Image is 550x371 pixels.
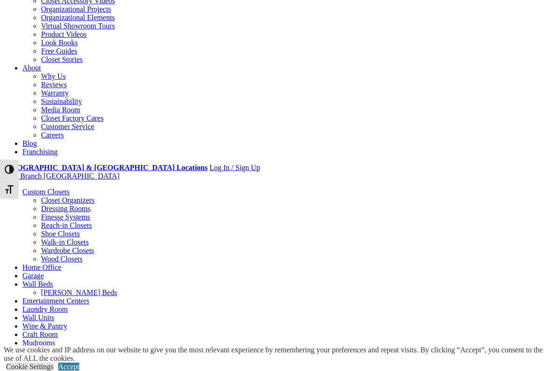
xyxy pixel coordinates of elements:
a: Reviews [41,81,67,89]
a: Why Us [41,72,66,80]
a: Wall Units [22,314,54,322]
a: Careers [41,131,64,139]
a: Entertainment Centers [22,297,89,305]
a: Mudrooms [22,339,55,347]
a: [GEOGRAPHIC_DATA] & [GEOGRAPHIC_DATA] Locations [4,164,207,172]
a: Product Videos [41,30,87,38]
a: Blog [22,139,37,147]
a: Sustainability [41,97,82,105]
a: Your Branch [GEOGRAPHIC_DATA] [4,172,120,180]
a: Walk-in Closets [41,238,89,246]
a: Garage [22,272,44,280]
a: Custom Closets [22,188,69,196]
a: Wardrobe Closets [41,247,94,254]
a: Craft Room [22,330,58,338]
a: Wood Closets [41,255,82,263]
a: Closet Organizers [41,196,95,204]
a: Accept [58,363,79,371]
a: Media Room [41,106,80,114]
a: Organizational Elements [41,14,115,21]
a: Wine & Pantry [22,322,67,330]
a: About [22,64,41,72]
a: Dressing Rooms [41,205,90,213]
a: Free Guides [41,47,77,55]
a: Organizational Projects [41,5,111,13]
span: Your Branch [4,172,41,180]
a: Look Books [41,39,78,47]
span: [GEOGRAPHIC_DATA] [43,172,119,180]
a: Wall Beds [22,280,53,288]
a: Warranty [41,89,69,97]
a: Cookie Settings [6,363,54,371]
a: Finesse Systems [41,213,90,221]
a: Shoe Closets [41,230,80,238]
a: Closet Factory Cares [41,114,103,122]
a: Customer Service [41,123,94,131]
a: [PERSON_NAME] Beds [41,289,117,296]
a: Franchising [22,148,58,156]
a: Log In / Sign Up [209,164,260,172]
a: Laundry Room [22,305,68,313]
a: Reach-in Closets [41,221,92,229]
div: We use cookies and IP address on our website to give you the most relevant experience by remember... [4,346,550,363]
a: Closet Stories [41,55,82,63]
a: Virtual Showroom Tours [41,22,115,30]
a: Home Office [22,263,62,271]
